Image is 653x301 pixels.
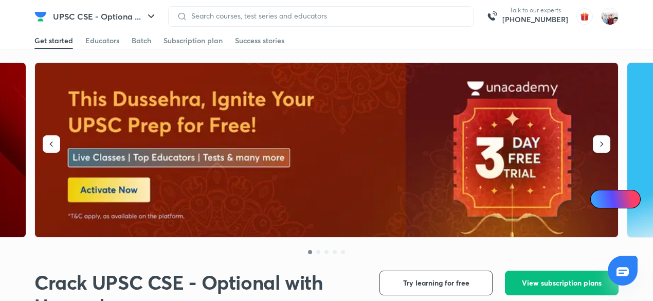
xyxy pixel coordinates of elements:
div: Success stories [235,36,284,46]
img: avatar [576,8,593,25]
a: Success stories [235,32,284,49]
span: Ai Doubts [607,195,634,203]
button: View subscription plans [505,271,619,295]
input: Search courses, test series and educators [187,12,465,20]
div: Educators [85,36,119,46]
img: km swarthi [601,8,619,25]
div: Get started [34,36,73,46]
span: View subscription plans [522,278,602,288]
a: Ai Doubts [590,190,641,208]
p: Talk to our experts [502,6,568,14]
img: call-us [482,6,502,27]
a: Get started [34,32,73,49]
button: UPSC CSE - Optiona ... [47,6,164,27]
a: [PHONE_NUMBER] [502,14,568,25]
div: Subscription plan [164,36,223,46]
a: Subscription plan [164,32,223,49]
a: Batch [132,32,151,49]
a: Educators [85,32,119,49]
img: Icon [596,195,605,203]
span: Try learning for free [403,278,469,288]
div: Batch [132,36,151,46]
button: Try learning for free [379,271,493,295]
img: Company Logo [34,10,47,23]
